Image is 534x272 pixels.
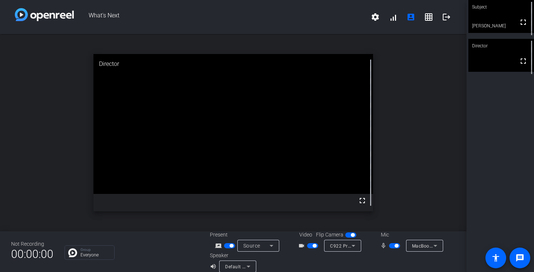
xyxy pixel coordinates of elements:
mat-icon: account_box [406,13,415,21]
div: Speaker [210,252,254,259]
p: Everyone [80,253,111,257]
mat-icon: fullscreen [358,196,367,205]
span: Default - MacBook Pro Speakers (Built-in) [225,263,314,269]
span: What's Next [74,8,366,26]
span: Source [243,243,260,249]
mat-icon: volume_up [210,262,219,271]
mat-icon: fullscreen [519,57,528,66]
span: Video [299,231,312,239]
p: Group [80,248,111,252]
mat-icon: logout [442,13,451,21]
mat-icon: settings [371,13,380,21]
div: Not Recording [11,240,53,248]
mat-icon: accessibility [491,253,500,262]
mat-icon: message [515,253,524,262]
span: Flip Camera [316,231,343,239]
mat-icon: screen_share_outline [215,241,224,250]
mat-icon: videocam_outline [298,241,307,250]
span: C922 Pro Stream Webcam (046d:085c) [330,243,415,249]
mat-icon: mic_none [380,241,389,250]
div: Director [93,54,373,74]
mat-icon: fullscreen [519,18,528,27]
img: Chat Icon [68,248,77,257]
div: Present [210,231,284,239]
button: signal_cellular_alt [384,8,402,26]
mat-icon: grid_on [424,13,433,21]
span: 00:00:00 [11,245,53,263]
span: MacBook Pro Microphone (Built-in) [412,243,488,249]
div: Director [468,39,534,53]
div: Mic [373,231,448,239]
img: white-gradient.svg [15,8,74,21]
